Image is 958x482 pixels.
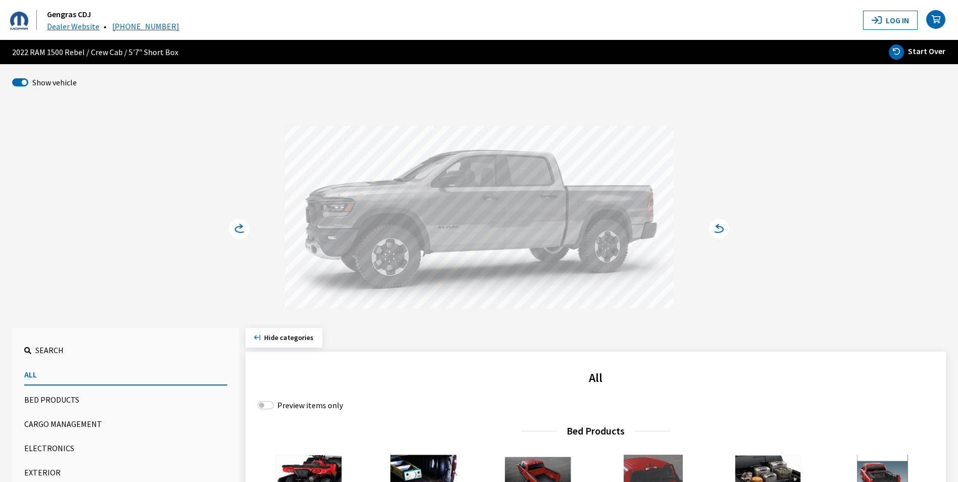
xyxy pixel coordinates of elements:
[863,11,918,30] button: Log In
[24,390,227,410] button: Bed Products
[24,438,227,458] button: Electronics
[10,12,28,30] img: Dashboard
[258,369,934,387] h2: All
[112,21,179,31] a: [PHONE_NUMBER]
[32,76,77,88] label: Show vehicle
[245,328,322,348] button: Hide categories
[264,333,314,342] span: Click to hide category section.
[888,44,946,60] button: Start Over
[104,21,107,31] span: •
[926,2,958,38] button: your cart
[10,10,45,29] a: Gengras CDJ logo
[47,21,99,31] a: Dealer Website
[24,364,227,385] button: All
[24,414,227,434] button: Cargo Management
[908,46,945,56] span: Start Over
[12,46,178,58] span: 2022 RAM 1500 Rebel / Crew Cab / 5'7" Short Box
[277,399,343,411] label: Preview items only
[258,423,934,439] h3: Bed Products
[35,345,64,355] span: Search
[47,9,91,19] a: Gengras CDJ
